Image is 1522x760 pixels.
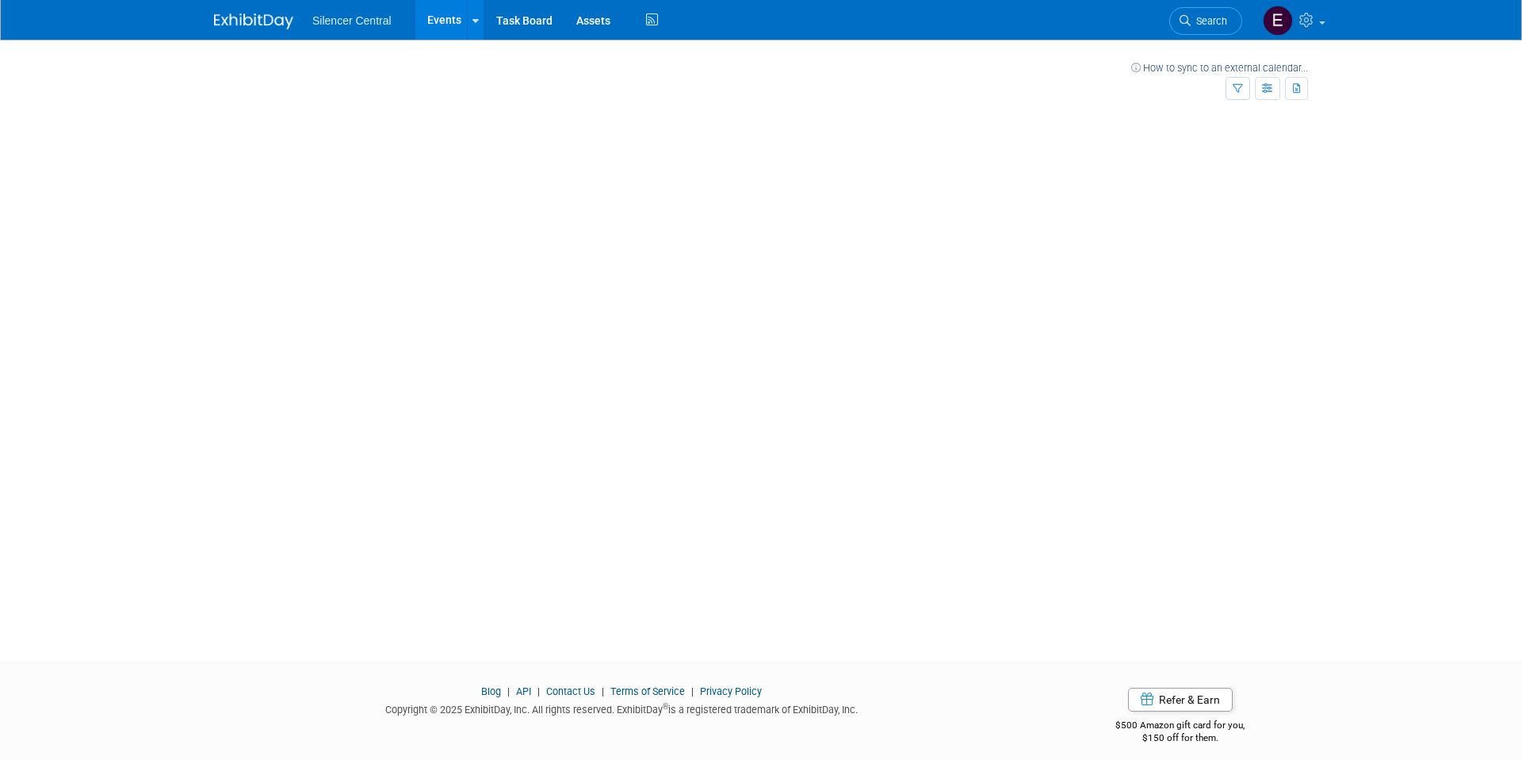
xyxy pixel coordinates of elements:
[687,685,698,697] span: |
[214,13,293,29] img: ExhibitDay
[1191,15,1227,27] span: Search
[481,685,501,697] a: Blog
[1169,7,1242,35] a: Search
[1131,62,1308,74] a: How to sync to an external calendar...
[598,685,608,697] span: |
[516,685,531,697] a: API
[214,699,1029,717] div: Copyright © 2025 ExhibitDay, Inc. All rights reserved. ExhibitDay is a registered trademark of Ex...
[546,685,595,697] a: Contact Us
[1128,688,1233,712] a: Refer & Earn
[663,702,668,711] sup: ®
[1263,6,1293,36] img: Emma Houwman
[1053,731,1309,745] div: $150 off for them.
[1053,708,1309,745] div: $500 Amazon gift card for you,
[503,685,514,697] span: |
[610,685,685,697] a: Terms of Service
[312,14,392,27] span: Silencer Central
[700,685,762,697] a: Privacy Policy
[533,685,544,697] span: |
